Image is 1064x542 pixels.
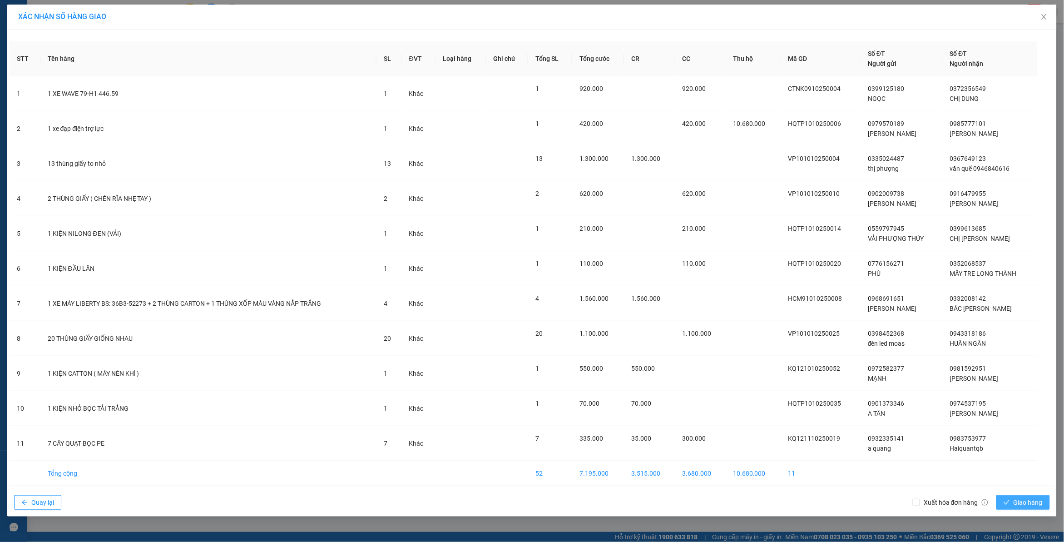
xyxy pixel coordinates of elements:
span: 920.000 [579,85,603,92]
span: 0943318186 [950,330,986,337]
span: Người gửi [868,60,896,67]
span: 70.000 [631,400,651,407]
span: VẢI PHƯỢNG THÚY [868,235,924,242]
span: Giao hàng [1014,497,1043,507]
span: 1 [384,405,387,412]
span: 0335024487 [868,155,904,162]
span: HQTP1010250020 [788,260,841,267]
span: HUÂN NGÂN [950,340,986,347]
span: 1 [535,225,539,232]
th: STT [10,41,40,76]
span: 1 [535,85,539,92]
span: 1.100.000 [579,330,609,337]
td: 52 [528,461,572,486]
span: 1.100.000 [682,330,711,337]
span: 210.000 [682,225,706,232]
span: MÂY TRE LONG THÀNH [950,270,1017,277]
span: 335.000 [579,435,603,442]
th: Loại hàng [435,41,486,76]
span: 420.000 [682,120,706,127]
td: 7 [10,286,40,321]
td: 2 [10,111,40,146]
span: 0332008142 [950,295,986,302]
td: 2 THÙNG GIẤY ( CHÉN RĨA NHẸ TAY ) [40,181,376,216]
span: 0398452368 [868,330,904,337]
td: 1 xe đạp điện trợ lực [40,111,376,146]
td: Khác [402,251,436,286]
span: [PERSON_NAME] [950,130,999,137]
td: Khác [402,356,436,391]
td: 1 KIỆN ĐẦU LÂN [40,251,376,286]
span: 210.000 [579,225,603,232]
span: XÁC NHẬN SỐ HÀNG GIAO [18,12,106,21]
span: KQ121010250052 [788,365,840,372]
span: info-circle [982,499,988,506]
td: 20 THÙNG GIẤY GIỐNG NHAU [40,321,376,356]
span: 35.000 [631,435,651,442]
span: [PERSON_NAME] [950,375,999,382]
span: 1 [384,90,387,97]
span: Quay lại [31,497,54,507]
span: 0901373346 [868,400,904,407]
span: 0979570189 [868,120,904,127]
th: Thu hộ [726,41,781,76]
span: 620.000 [682,190,706,197]
td: 8 [10,321,40,356]
span: đèn led moas [868,340,905,347]
span: CTNK0910250004 [788,85,841,92]
span: HQTP1010250035 [788,400,841,407]
td: 4 [10,181,40,216]
td: Khác [402,426,436,461]
span: 1 [384,230,387,237]
span: thị phượng [868,165,899,172]
td: Khác [402,321,436,356]
td: 1 KIỆN CATTON ( MÁY NÉN KHÍ ) [40,356,376,391]
span: 0367649123 [950,155,986,162]
td: 7 CÂY QUẠT BỌC PE [40,426,376,461]
th: Tên hàng [40,41,376,76]
span: 0968691651 [868,295,904,302]
span: 1 [535,365,539,372]
th: CC [675,41,726,76]
span: 420.000 [579,120,603,127]
td: 9 [10,356,40,391]
td: 3.515.000 [624,461,675,486]
span: HCM91010250008 [788,295,842,302]
span: 2 [384,195,387,202]
span: KQ121110250019 [788,435,840,442]
span: 2 [535,190,539,197]
span: [PERSON_NAME] [868,130,916,137]
span: 0352068537 [950,260,986,267]
span: CHỊ DUNG [950,95,979,102]
span: 0972582377 [868,365,904,372]
span: [PERSON_NAME] [868,200,916,207]
td: 1 [10,76,40,111]
span: 1 [535,400,539,407]
span: Haiquantqb [950,445,984,452]
td: 11 [10,426,40,461]
span: NGỌC [868,95,886,102]
span: Số ĐT [950,50,967,57]
span: 110.000 [579,260,603,267]
span: HQTP1010250014 [788,225,841,232]
span: HQTP1010250006 [788,120,841,127]
span: 550.000 [579,365,603,372]
span: 1 [384,370,387,377]
td: Khác [402,146,436,181]
th: Mã GD [781,41,861,76]
span: 0974537195 [950,400,986,407]
span: 920.000 [682,85,706,92]
span: [PERSON_NAME] [868,305,916,312]
th: Ghi chú [486,41,528,76]
span: CHỊ [PERSON_NAME] [950,235,1010,242]
span: VP101010250010 [788,190,840,197]
span: 1 [535,120,539,127]
td: 13 thùng giấy to nhỏ [40,146,376,181]
span: 300.000 [682,435,706,442]
th: Tổng SL [528,41,572,76]
th: CR [624,41,675,76]
td: 10 [10,391,40,426]
span: VP101010250025 [788,330,840,337]
span: 620.000 [579,190,603,197]
td: Khác [402,181,436,216]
